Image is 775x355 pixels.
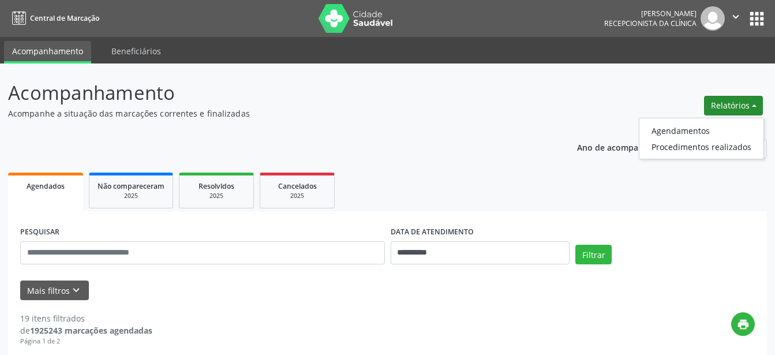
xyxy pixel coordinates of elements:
p: Acompanhe a situação das marcações correntes e finalizadas [8,107,540,119]
i: print [737,318,750,331]
a: Beneficiários [103,41,169,61]
div: [PERSON_NAME] [604,9,697,18]
button: apps [747,9,767,29]
ul: Relatórios [639,118,764,159]
a: Acompanhamento [4,41,91,63]
div: 2025 [268,192,326,200]
button: print [731,312,755,336]
span: Resolvidos [199,181,234,191]
label: DATA DE ATENDIMENTO [391,223,474,241]
div: Página 1 de 2 [20,337,152,346]
i:  [729,10,742,23]
button: Relatórios [704,96,763,115]
strong: 1925243 marcações agendadas [30,325,152,336]
div: de [20,324,152,337]
div: 2025 [98,192,164,200]
p: Ano de acompanhamento [577,140,679,154]
button: Filtrar [575,245,612,264]
span: Central de Marcação [30,13,99,23]
label: PESQUISAR [20,223,59,241]
p: Acompanhamento [8,79,540,107]
span: Agendados [27,181,65,191]
i: keyboard_arrow_down [70,284,83,297]
button:  [725,6,747,31]
div: 2025 [188,192,245,200]
div: 19 itens filtrados [20,312,152,324]
a: Agendamentos [639,122,763,139]
a: Central de Marcação [8,9,99,28]
span: Cancelados [278,181,317,191]
span: Recepcionista da clínica [604,18,697,28]
a: Procedimentos realizados [639,139,763,155]
img: img [701,6,725,31]
span: Não compareceram [98,181,164,191]
button: Mais filtroskeyboard_arrow_down [20,281,89,301]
